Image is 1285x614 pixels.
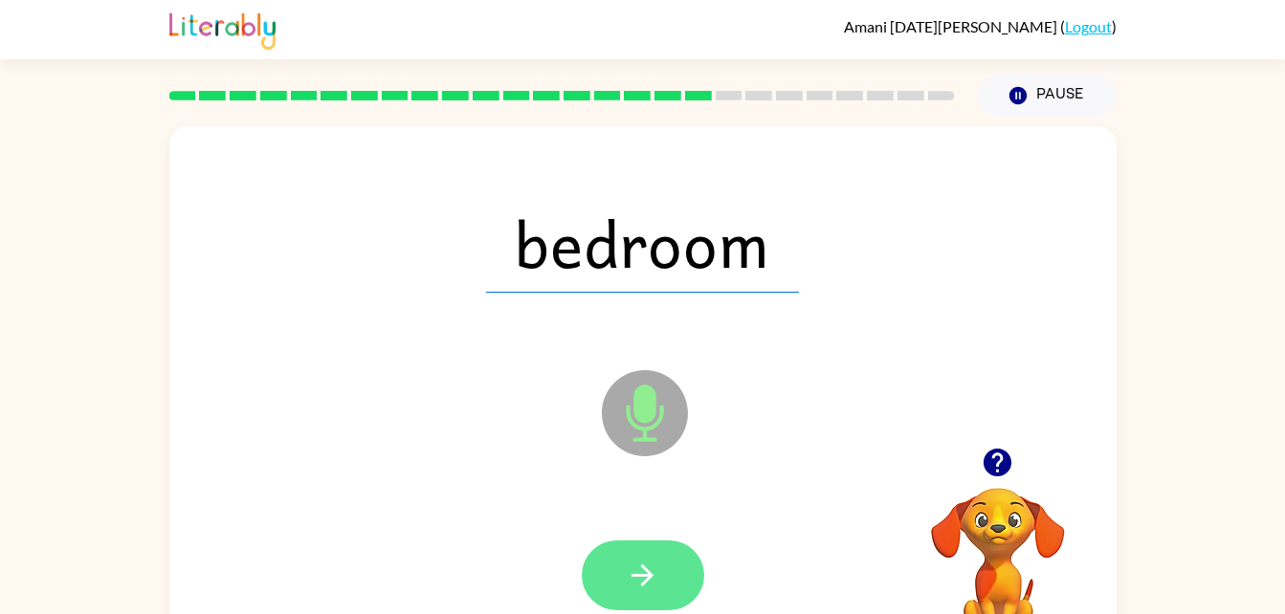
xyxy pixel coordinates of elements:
a: Logout [1065,17,1112,35]
span: Amani [DATE][PERSON_NAME] [844,17,1060,35]
button: Pause [978,74,1117,118]
img: Literably [169,8,276,50]
span: bedroom [486,193,799,293]
div: ( ) [844,17,1117,35]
